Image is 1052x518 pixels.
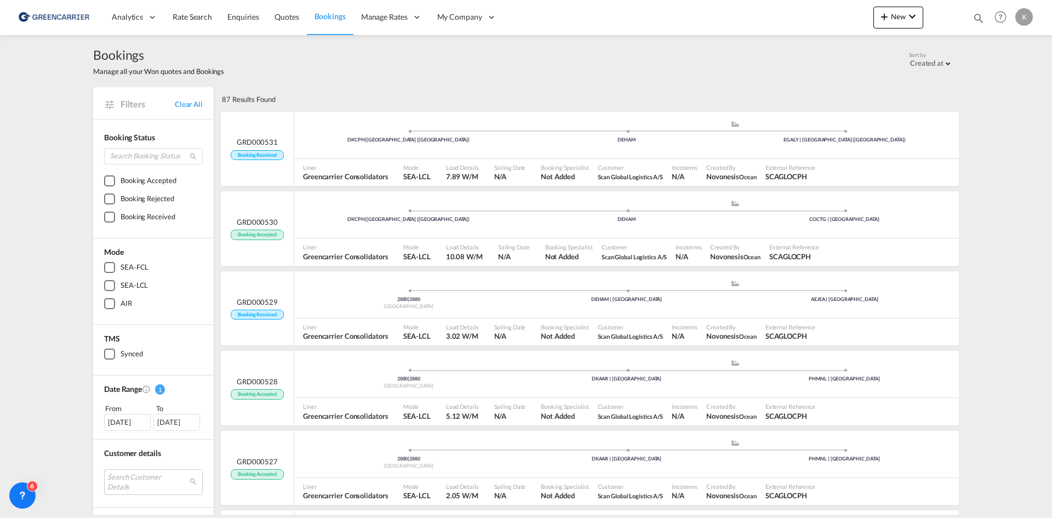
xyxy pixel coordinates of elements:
[545,252,593,261] span: Not Added
[739,173,757,180] span: Ocean
[303,402,388,411] span: Liner
[303,331,388,341] span: Greencarrier Consolidators
[300,383,518,390] div: [GEOGRAPHIC_DATA]
[93,46,224,64] span: Bookings
[735,136,953,144] div: EGALY | [GEOGRAPHIC_DATA] ([GEOGRAPHIC_DATA])
[221,112,959,186] div: GRD000531 Booking Received Port of OriginCopenhagen (Kobenhavn) assets/icons/custom/ship-fill.svg...
[873,7,923,29] button: icon-plus 400-fgNewicon-chevron-down
[104,414,151,430] div: [DATE]
[300,136,518,144] div: DKCPH [GEOGRAPHIC_DATA] ([GEOGRAPHIC_DATA])
[739,413,757,420] span: Ocean
[303,163,388,172] span: Liner
[494,323,526,331] span: Sailing Date
[112,12,143,22] span: Analytics
[598,323,664,331] span: Customer
[231,389,283,400] span: Booking Accepted
[598,163,664,172] span: Customer
[735,375,953,383] div: PHMNL | [GEOGRAPHIC_DATA]
[93,66,224,76] span: Manage all your Won quotes and Bookings
[104,448,161,458] span: Customer details
[409,456,420,462] span: 2880
[735,456,953,463] div: PHMNL | [GEOGRAPHIC_DATA]
[104,349,203,360] md-checkbox: Synced
[769,252,819,261] span: SCAGLOCPH
[729,121,742,127] md-icon: assets/icons/custom/ship-fill.svg
[598,492,664,499] span: Scan Global Logistics A/S
[494,163,526,172] span: Sailing Date
[155,384,165,395] span: 1
[227,12,259,21] span: Enquiries
[541,411,588,421] span: Not Added
[729,281,742,286] md-icon: assets/icons/custom/ship-fill.svg
[446,491,478,500] span: 2.05 W/M
[231,230,283,240] span: Booking Accepted
[765,411,815,421] span: SCAGLOCPH
[409,296,420,302] span: 2880
[602,243,667,251] span: Customer
[16,5,90,30] img: b0b18ec08afe11efb1d4932555f5f09d.png
[494,411,526,421] span: N/A
[397,456,410,462] span: 2880
[237,377,278,386] span: GRD000528
[409,375,420,382] span: 2880
[518,296,736,303] div: DEHAM | [GEOGRAPHIC_DATA]
[676,252,688,261] div: N/A
[121,98,175,110] span: Filters
[173,12,212,21] span: Rate Search
[598,413,664,420] span: Scan Global Logistics A/S
[672,331,684,341] div: N/A
[710,243,761,251] span: Created By
[408,296,409,302] span: |
[672,411,684,421] div: N/A
[598,411,664,421] span: Scan Global Logistics A/S
[104,403,203,430] span: From To [DATE][DATE]
[121,262,148,273] div: SEA-FCL
[121,298,132,309] div: AIR
[598,402,664,411] span: Customer
[602,253,667,260] span: Scan Global Logistics A/S
[222,87,275,111] div: 87 Results Found
[403,402,430,411] span: Mode
[494,331,526,341] span: N/A
[541,163,588,172] span: Booking Specialist
[104,132,203,143] div: Booking Status
[973,12,985,29] div: icon-magnify
[397,375,410,382] span: 2880
[231,310,283,320] span: Booking Received
[706,482,757,491] span: Created By
[437,12,482,22] span: My Company
[303,482,388,491] span: Liner
[275,12,299,21] span: Quotes
[769,243,819,251] span: External Reference
[494,482,526,491] span: Sailing Date
[498,243,530,251] span: Sailing Date
[909,51,926,59] span: Sort by
[446,402,479,411] span: Load Details
[231,469,283,480] span: Booking Accepted
[541,402,588,411] span: Booking Specialist
[104,133,155,142] span: Booking Status
[973,12,985,24] md-icon: icon-magnify
[155,403,203,414] div: To
[598,172,664,181] span: Scan Global Logistics A/S
[361,12,408,22] span: Manage Rates
[365,216,367,222] span: |
[403,331,430,341] span: SEA-LCL
[991,8,1010,26] span: Help
[1015,8,1033,26] div: K
[541,331,588,341] span: Not Added
[104,262,203,273] md-checkbox: SEA-FCL
[403,243,430,251] span: Mode
[408,456,409,462] span: |
[765,482,815,491] span: External Reference
[729,440,742,446] md-icon: assets/icons/custom/ship-fill.svg
[541,172,588,181] span: Not Added
[598,333,664,340] span: Scan Global Logistics A/S
[221,431,959,505] div: GRD000527 Booking Accepted Pickup Denmark assets/icons/custom/ship-fill.svgassets/icons/custom/ro...
[121,212,175,223] div: Booking Received
[518,216,736,223] div: DEHAM
[303,252,388,261] span: Greencarrier Consolidators
[189,152,197,161] md-icon: icon-magnify
[744,253,761,260] span: Ocean
[518,456,736,463] div: DKAAR | [GEOGRAPHIC_DATA]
